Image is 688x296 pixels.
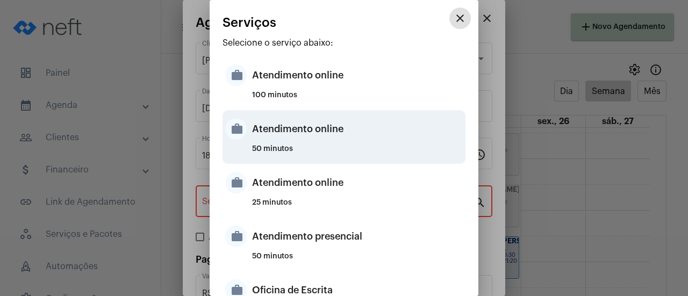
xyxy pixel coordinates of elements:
div: 25 minutos [252,199,463,215]
div: Atendimento online [252,59,463,91]
mat-icon: work [225,226,247,247]
div: 50 minutos [252,252,463,269]
div: 100 minutos [252,91,463,107]
div: Atendimento presencial [252,220,463,252]
mat-icon: work [225,172,247,193]
mat-icon: close [454,12,467,25]
div: Atendimento online [252,167,463,199]
mat-icon: work [225,118,247,140]
div: Atendimento online [252,113,463,145]
mat-icon: work [225,64,247,86]
div: 50 minutos [252,145,463,161]
span: Serviços [223,16,276,30]
p: Selecione o serviço abaixo: [223,38,465,48]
